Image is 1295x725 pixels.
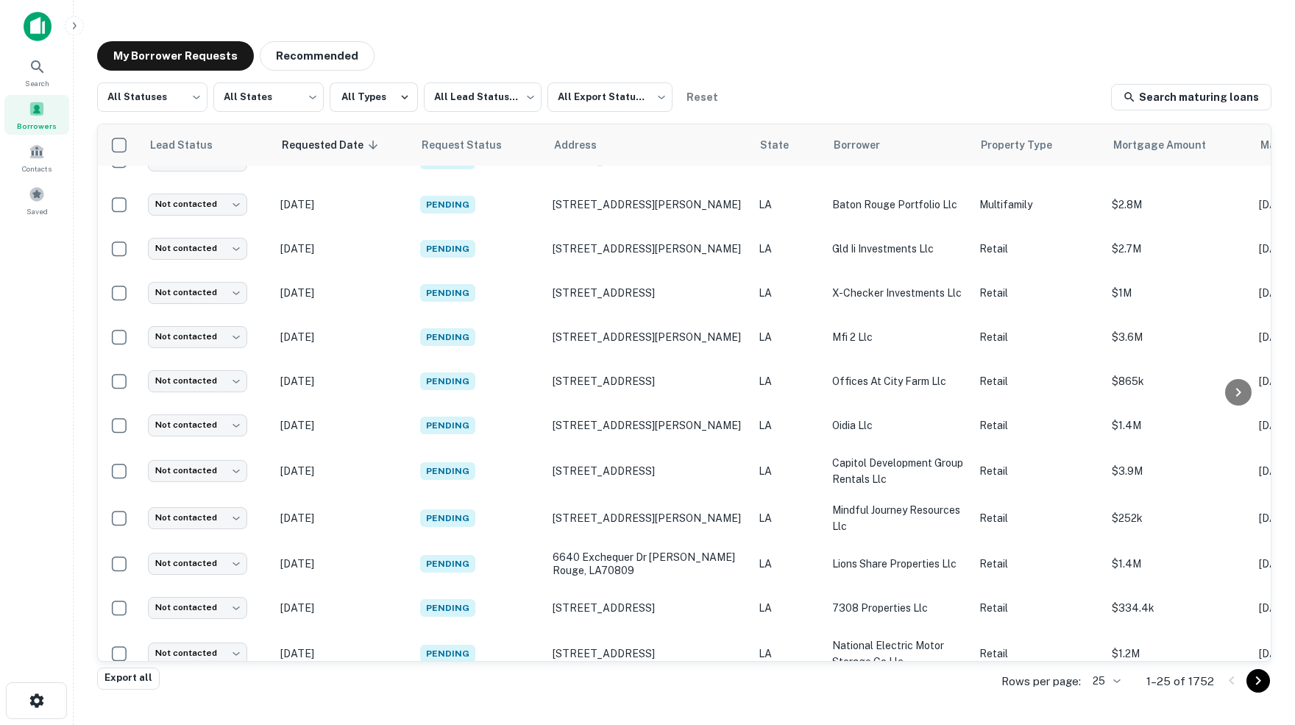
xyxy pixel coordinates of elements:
[553,601,744,615] p: [STREET_ADDRESS]
[832,373,965,389] p: offices at city farm llc
[280,373,405,389] p: [DATE]
[832,556,965,572] p: lions share properties llc
[832,285,965,301] p: x-checker investments llc
[759,417,817,434] p: LA
[148,643,247,664] div: Not contacted
[26,205,48,217] span: Saved
[413,124,545,166] th: Request Status
[678,82,725,112] button: Reset
[273,124,413,166] th: Requested Date
[825,124,972,166] th: Borrower
[832,600,965,616] p: 7308 properties llc
[972,124,1104,166] th: Property Type
[280,241,405,257] p: [DATE]
[759,463,817,479] p: LA
[420,417,475,434] span: Pending
[554,136,616,154] span: Address
[979,510,1097,526] p: Retail
[420,240,475,258] span: Pending
[759,197,817,213] p: LA
[1112,373,1244,389] p: $865k
[4,95,69,135] a: Borrowers
[420,328,475,346] span: Pending
[979,600,1097,616] p: Retail
[1001,673,1081,690] p: Rows per page:
[979,373,1097,389] p: Retail
[422,136,521,154] span: Request Status
[148,460,247,481] div: Not contacted
[979,285,1097,301] p: Retail
[280,556,405,572] p: [DATE]
[280,285,405,301] p: [DATE]
[424,78,542,116] div: All Lead Statuses
[1112,556,1244,572] p: $1.4M
[148,282,247,303] div: Not contacted
[759,329,817,345] p: LA
[759,556,817,572] p: LA
[979,463,1097,479] p: Retail
[979,329,1097,345] p: Retail
[148,194,247,215] div: Not contacted
[1111,84,1271,110] a: Search maturing loans
[553,286,744,300] p: [STREET_ADDRESS]
[545,124,751,166] th: Address
[420,509,475,527] span: Pending
[1112,600,1244,616] p: $334.4k
[22,163,52,174] span: Contacts
[148,414,247,436] div: Not contacted
[148,553,247,574] div: Not contacted
[280,197,405,213] p: [DATE]
[420,555,475,573] span: Pending
[832,197,965,213] p: baton rouge portfolio llc
[1146,673,1214,690] p: 1–25 of 1752
[1104,124,1252,166] th: Mortgage Amount
[979,417,1097,434] p: Retail
[97,41,254,71] button: My Borrower Requests
[4,180,69,220] a: Saved
[979,241,1097,257] p: Retail
[280,417,405,434] p: [DATE]
[759,510,817,526] p: LA
[979,197,1097,213] p: Multifamily
[553,330,744,344] p: [STREET_ADDRESS][PERSON_NAME]
[260,41,375,71] button: Recommended
[148,238,247,259] div: Not contacted
[1112,241,1244,257] p: $2.7M
[148,326,247,347] div: Not contacted
[97,668,160,690] button: Export all
[4,138,69,177] a: Contacts
[4,52,69,92] div: Search
[282,136,383,154] span: Requested Date
[832,502,965,534] p: mindful journey resources llc
[280,646,405,662] p: [DATE]
[149,136,232,154] span: Lead Status
[148,507,247,528] div: Not contacted
[25,77,49,89] span: Search
[832,417,965,434] p: oidia llc
[832,241,965,257] p: gld ii investments llc
[547,78,673,116] div: All Export Statuses
[330,82,418,112] button: All Types
[553,198,744,211] p: [STREET_ADDRESS][PERSON_NAME]
[1112,463,1244,479] p: $3.9M
[420,599,475,617] span: Pending
[759,373,817,389] p: LA
[759,285,817,301] p: LA
[280,600,405,616] p: [DATE]
[1087,671,1123,692] div: 25
[1221,607,1295,678] iframe: Chat Widget
[553,464,744,478] p: [STREET_ADDRESS]
[1112,646,1244,662] p: $1.2M
[420,372,475,390] span: Pending
[979,646,1097,662] p: Retail
[280,329,405,345] p: [DATE]
[1246,669,1270,693] button: Go to next page
[553,375,744,388] p: [STREET_ADDRESS]
[832,637,965,670] p: national electric motor storage co llc
[553,551,744,577] p: 6640 Exchequer Dr [PERSON_NAME] Rouge, LA70809
[981,136,1071,154] span: Property Type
